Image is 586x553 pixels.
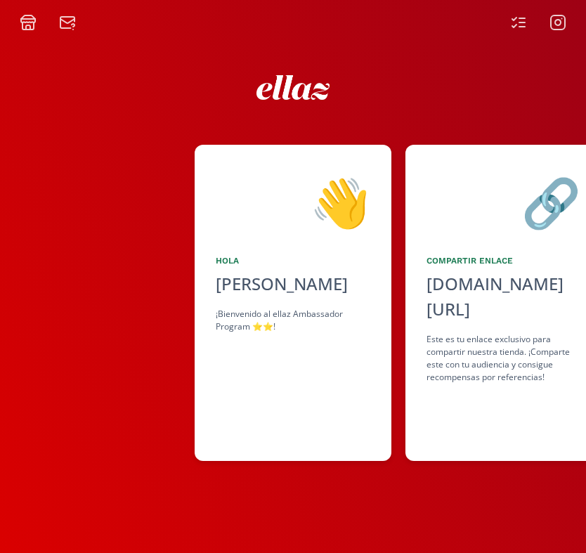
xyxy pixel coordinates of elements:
[427,271,581,322] div: [DOMAIN_NAME][URL]
[216,271,370,297] div: [PERSON_NAME]
[216,308,370,333] div: ¡Bienvenido al ellaz Ambassador Program ⭐️⭐️!
[256,75,330,100] img: ew9eVGDHp6dD
[427,333,581,384] div: Este es tu enlace exclusivo para compartir nuestra tienda. ¡Comparte este con tu audiencia y cons...
[216,166,370,238] div: 👋
[427,166,581,238] div: 🔗
[216,254,370,267] div: Hola
[427,254,581,267] div: Compartir Enlace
